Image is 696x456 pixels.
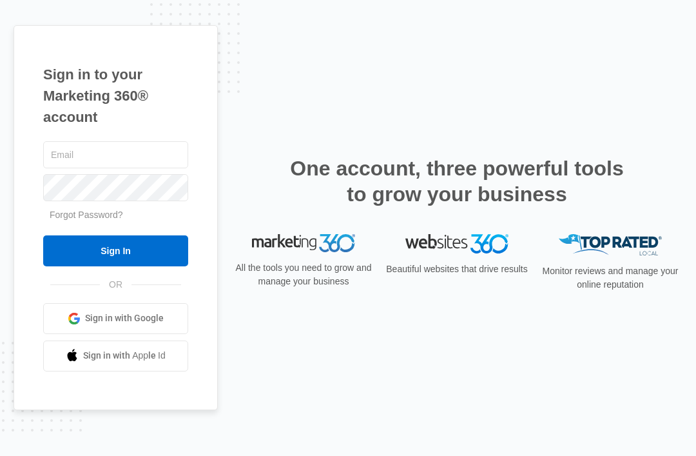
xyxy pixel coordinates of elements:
[43,141,188,168] input: Email
[43,64,188,128] h1: Sign in to your Marketing 360® account
[43,235,188,266] input: Sign In
[538,264,682,292] p: Monitor reviews and manage your online reputation
[385,263,529,276] p: Beautiful websites that drive results
[100,278,131,292] span: OR
[50,210,123,220] a: Forgot Password?
[286,155,628,207] h2: One account, three powerful tools to grow your business
[231,261,376,288] p: All the tools you need to grow and manage your business
[252,234,355,252] img: Marketing 360
[43,303,188,334] a: Sign in with Google
[559,234,662,255] img: Top Rated Local
[43,341,188,372] a: Sign in with Apple Id
[83,349,166,362] span: Sign in with Apple Id
[405,234,508,253] img: Websites 360
[85,312,164,325] span: Sign in with Google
